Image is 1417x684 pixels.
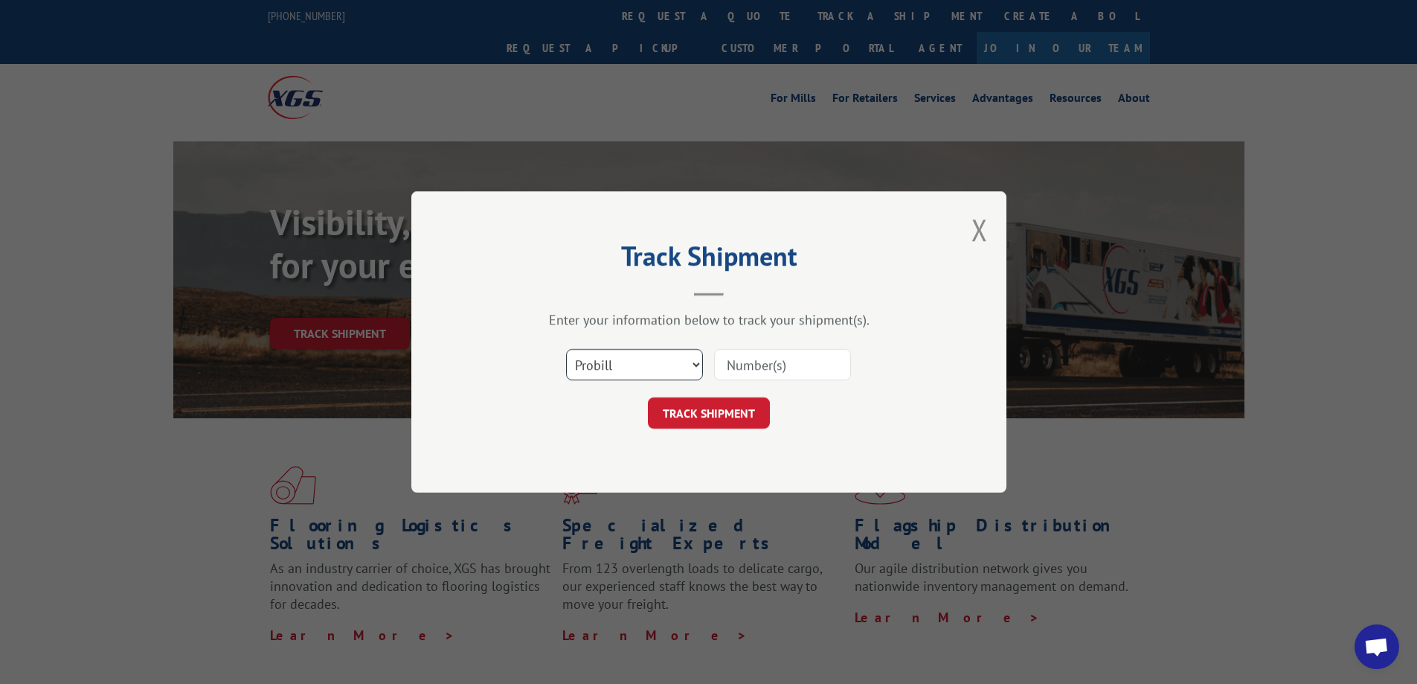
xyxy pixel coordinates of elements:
[714,349,851,380] input: Number(s)
[486,246,932,274] h2: Track Shipment
[971,210,988,249] button: Close modal
[648,397,770,429] button: TRACK SHIPMENT
[1355,624,1399,669] div: Open chat
[486,311,932,328] div: Enter your information below to track your shipment(s).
